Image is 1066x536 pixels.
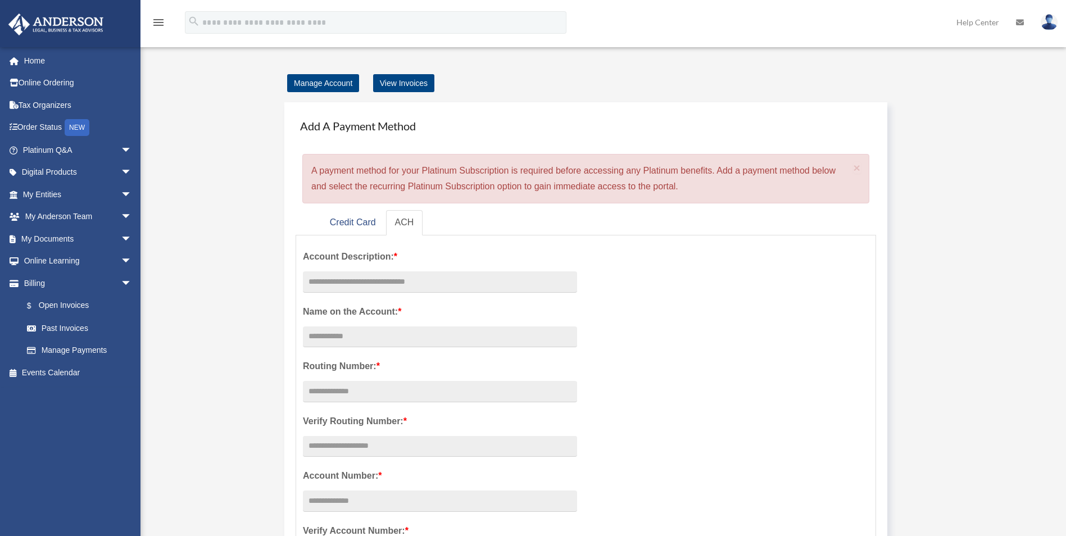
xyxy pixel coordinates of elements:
[33,299,39,313] span: $
[8,49,149,72] a: Home
[8,272,149,294] a: Billingarrow_drop_down
[121,161,143,184] span: arrow_drop_down
[152,20,165,29] a: menu
[121,228,143,251] span: arrow_drop_down
[8,116,149,139] a: Order StatusNEW
[854,162,861,174] button: Close
[16,339,143,362] a: Manage Payments
[8,361,149,384] a: Events Calendar
[386,210,423,235] a: ACH
[8,72,149,94] a: Online Ordering
[303,304,577,320] label: Name on the Account:
[373,74,434,92] a: View Invoices
[8,250,149,272] a: Online Learningarrow_drop_down
[5,13,107,35] img: Anderson Advisors Platinum Portal
[303,249,577,265] label: Account Description:
[303,414,577,429] label: Verify Routing Number:
[121,183,143,206] span: arrow_drop_down
[321,210,385,235] a: Credit Card
[121,272,143,295] span: arrow_drop_down
[8,206,149,228] a: My Anderson Teamarrow_drop_down
[188,15,200,28] i: search
[296,113,876,138] h4: Add A Payment Method
[287,74,359,92] a: Manage Account
[1041,14,1058,30] img: User Pic
[65,119,89,136] div: NEW
[303,358,577,374] label: Routing Number:
[16,317,149,339] a: Past Invoices
[8,183,149,206] a: My Entitiesarrow_drop_down
[8,161,149,184] a: Digital Productsarrow_drop_down
[16,294,149,317] a: $Open Invoices
[8,94,149,116] a: Tax Organizers
[8,139,149,161] a: Platinum Q&Aarrow_drop_down
[121,250,143,273] span: arrow_drop_down
[854,161,861,174] span: ×
[121,206,143,229] span: arrow_drop_down
[152,16,165,29] i: menu
[121,139,143,162] span: arrow_drop_down
[8,228,149,250] a: My Documentsarrow_drop_down
[303,468,577,484] label: Account Number:
[302,154,869,203] div: A payment method for your Platinum Subscription is required before accessing any Platinum benefit...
